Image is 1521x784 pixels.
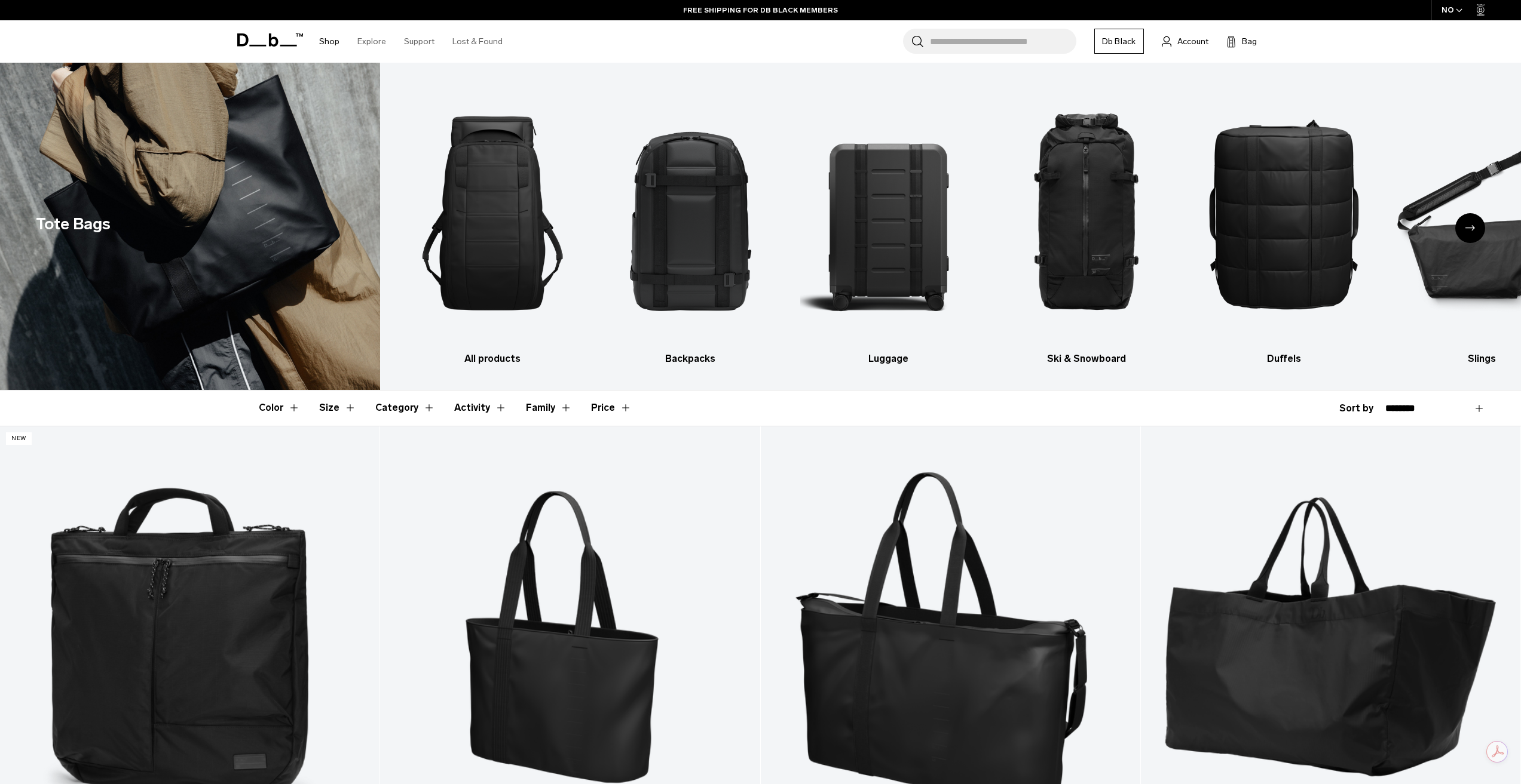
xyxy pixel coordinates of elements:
[998,81,1175,366] a: Db Ski & Snowboard
[454,391,507,425] button: Toggle Filter
[1162,34,1208,48] a: Account
[998,352,1175,366] h3: Ski & Snowboard
[375,391,435,425] button: Toggle Filter
[404,81,581,366] li: 1 / 10
[602,81,779,366] li: 2 / 10
[591,391,632,425] button: Toggle Price
[800,81,977,366] a: Db Luggage
[404,20,434,63] a: Support
[1455,213,1485,243] div: Next slide
[800,81,977,366] li: 3 / 10
[357,20,386,63] a: Explore
[404,81,581,366] a: Db All products
[800,81,977,346] img: Db
[452,20,503,63] a: Lost & Found
[998,81,1175,346] img: Db
[1196,81,1373,366] a: Db Duffels
[602,81,779,366] a: Db Backpacks
[683,5,838,16] a: FREE SHIPPING FOR DB BLACK MEMBERS
[404,81,581,346] img: Db
[1094,29,1144,54] a: Db Black
[800,352,977,366] h3: Luggage
[310,20,512,63] nav: Main Navigation
[259,391,300,425] button: Toggle Filter
[36,212,111,236] h1: Tote Bags
[1196,352,1373,366] h3: Duffels
[1226,34,1257,48] button: Bag
[526,391,572,425] button: Toggle Filter
[602,81,779,346] img: Db
[1242,35,1257,48] span: Bag
[404,352,581,366] h3: All products
[1196,81,1373,366] li: 5 / 10
[319,391,356,425] button: Toggle Filter
[319,20,339,63] a: Shop
[998,81,1175,366] li: 4 / 10
[602,352,779,366] h3: Backpacks
[1196,81,1373,346] img: Db
[6,432,32,445] p: New
[1177,35,1208,48] span: Account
